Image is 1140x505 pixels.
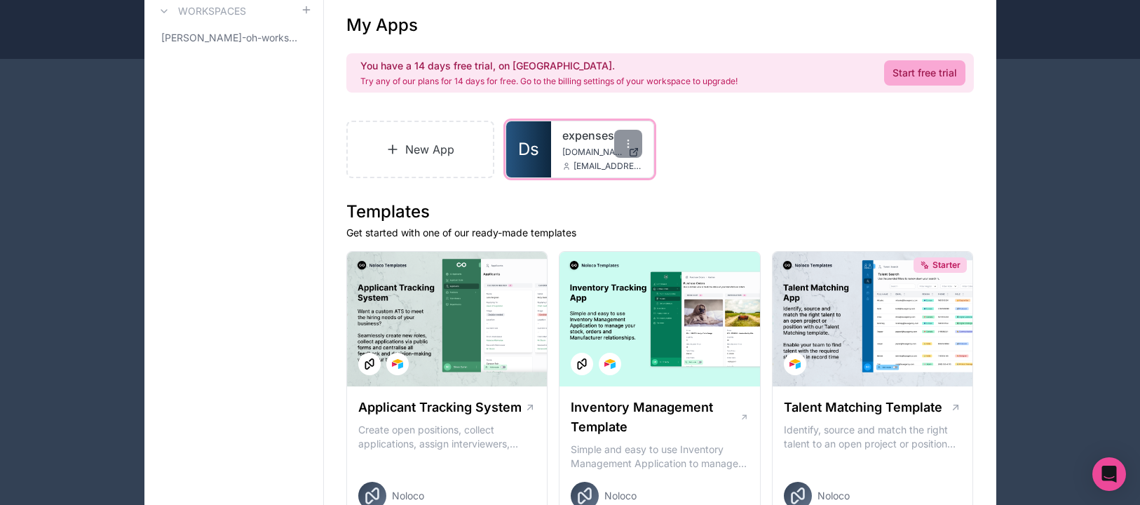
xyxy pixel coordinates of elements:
a: expenses [562,127,642,144]
img: Airtable Logo [789,358,801,370]
a: Start free trial [884,60,965,86]
span: Ds [518,138,539,161]
p: Identify, source and match the right talent to an open project or position with our Talent Matchi... [784,423,962,451]
img: Airtable Logo [392,358,403,370]
h1: Talent Matching Template [784,398,942,417]
h1: My Apps [346,14,418,36]
h1: Inventory Management Template [571,398,739,437]
a: [DOMAIN_NAME] [562,147,642,158]
p: Get started with one of our ready-made templates [346,226,974,240]
a: Ds [506,121,551,177]
h1: Templates [346,201,974,223]
span: Noloco [392,489,424,503]
span: Noloco [604,489,637,503]
h1: Applicant Tracking System [358,398,522,417]
a: New App [346,121,495,178]
a: Workspaces [156,3,246,20]
img: Airtable Logo [604,358,616,370]
p: Simple and easy to use Inventory Management Application to manage your stock, orders and Manufact... [571,443,749,471]
div: Open Intercom Messenger [1092,457,1126,491]
span: Noloco [817,489,850,503]
a: [PERSON_NAME]-oh-workspace [156,25,312,50]
span: [DOMAIN_NAME] [562,147,623,158]
h3: Workspaces [178,4,246,18]
h2: You have a 14 days free trial, on [GEOGRAPHIC_DATA]. [360,59,738,73]
p: Create open positions, collect applications, assign interviewers, centralise candidate feedback a... [358,423,536,451]
p: Try any of our plans for 14 days for free. Go to the billing settings of your workspace to upgrade! [360,76,738,87]
span: [EMAIL_ADDRESS][DOMAIN_NAME] [574,161,642,172]
span: [PERSON_NAME]-oh-workspace [161,31,301,45]
span: Starter [932,260,961,271]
